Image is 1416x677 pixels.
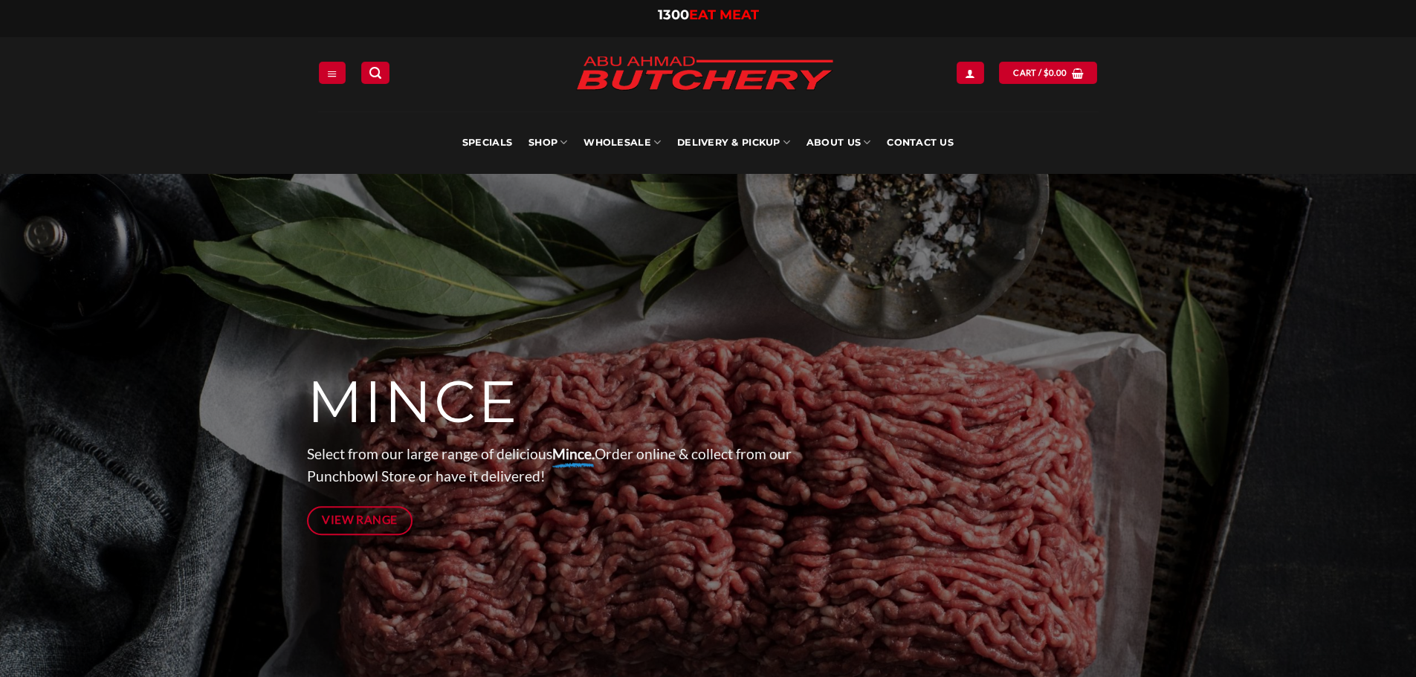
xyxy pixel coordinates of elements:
a: 1300EAT MEAT [658,7,759,23]
span: View Range [322,511,398,529]
a: SHOP [528,111,567,174]
span: Select from our large range of delicious Order online & collect from our Punchbowl Store or have ... [307,445,792,485]
span: $ [1044,66,1049,80]
a: Search [361,62,389,83]
span: Cart / [1013,66,1067,80]
bdi: 0.00 [1044,68,1067,77]
a: View cart [999,62,1097,83]
a: View Range [307,506,413,535]
a: About Us [806,111,870,174]
span: 1300 [658,7,689,23]
a: Wholesale [583,111,661,174]
img: Abu Ahmad Butchery [563,46,846,103]
a: Contact Us [887,111,954,174]
a: Login [957,62,983,83]
a: Specials [462,111,512,174]
span: MINCE [307,366,519,438]
a: Menu [319,62,346,83]
strong: Mince. [552,445,595,462]
a: Delivery & Pickup [677,111,790,174]
span: EAT MEAT [689,7,759,23]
